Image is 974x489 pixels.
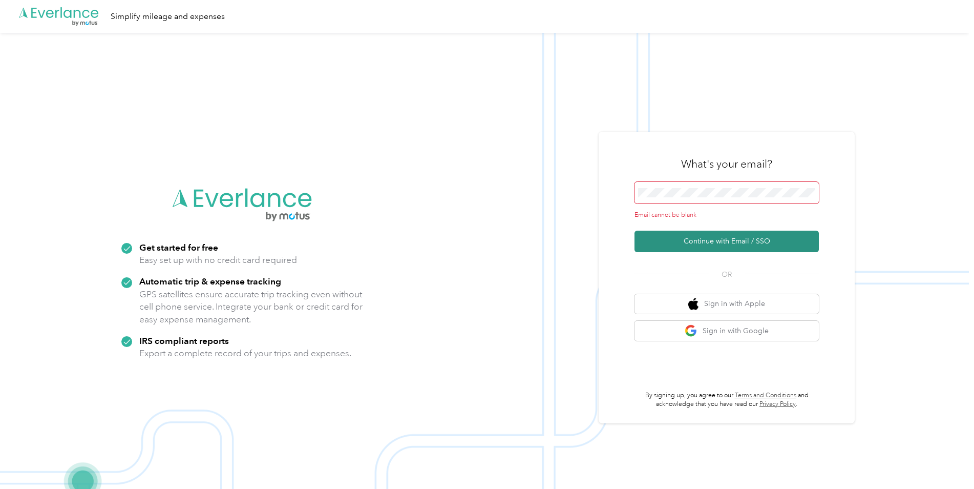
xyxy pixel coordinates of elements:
[139,276,281,287] strong: Automatic trip & expense tracking
[139,347,351,360] p: Export a complete record of your trips and expenses.
[634,294,819,314] button: apple logoSign in with Apple
[634,391,819,409] p: By signing up, you agree to our and acknowledge that you have read our .
[634,321,819,341] button: google logoSign in with Google
[139,254,297,267] p: Easy set up with no credit card required
[681,157,772,171] h3: What's your email?
[139,242,218,253] strong: Get started for free
[759,400,796,408] a: Privacy Policy
[634,231,819,252] button: Continue with Email / SSO
[735,392,796,399] a: Terms and Conditions
[634,211,819,220] div: Email cannot be blank
[709,269,745,280] span: OR
[139,335,229,346] strong: IRS compliant reports
[685,324,697,337] img: google logo
[688,298,698,311] img: apple logo
[139,288,363,326] p: GPS satellites ensure accurate trip tracking even without cell phone service. Integrate your bank...
[111,10,225,23] div: Simplify mileage and expenses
